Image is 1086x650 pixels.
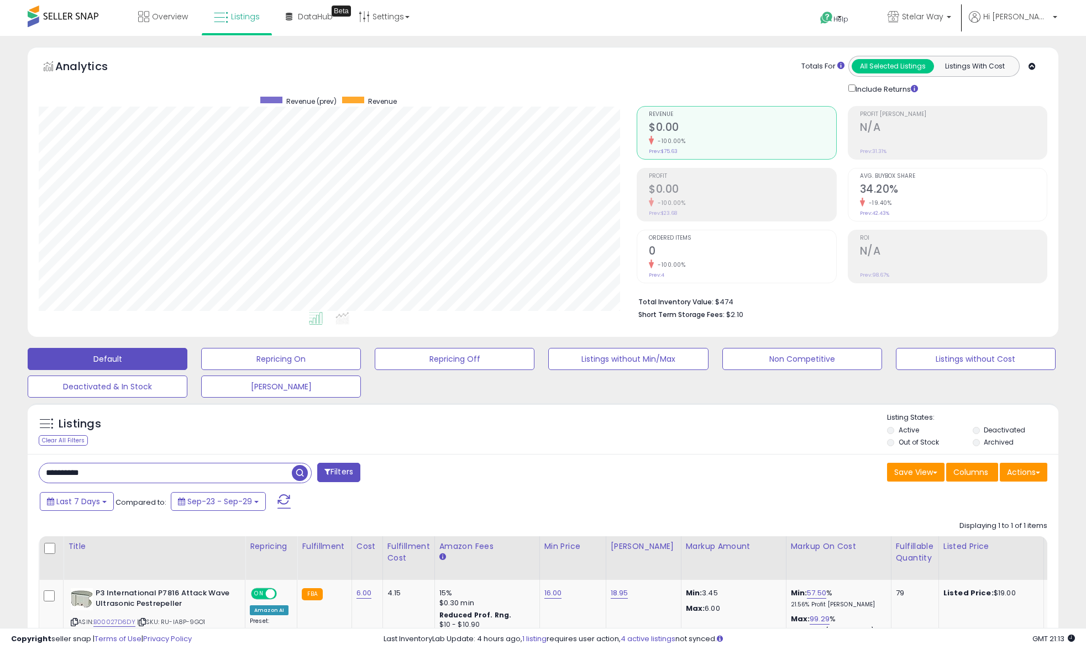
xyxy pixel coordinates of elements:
label: Archived [984,437,1014,447]
span: OFF [275,589,293,599]
div: $19.00 [943,588,1035,598]
h5: Analytics [55,59,129,77]
a: 57.50 [807,588,826,599]
div: ASIN: [71,588,237,640]
p: 31.44% Profit [PERSON_NAME] [791,627,883,635]
h2: $0.00 [649,183,836,198]
a: 1 listing [522,633,547,644]
button: Listings without Cost [896,348,1056,370]
small: FBA [302,588,322,600]
span: Ordered Items [649,235,836,241]
div: Fulfillment Cost [387,541,430,564]
button: Non Competitive [722,348,882,370]
h2: $0.00 [649,121,836,136]
h2: N/A [860,121,1047,136]
div: Displaying 1 to 1 of 1 items [959,521,1047,531]
small: -19.40% [865,199,892,207]
div: Fulfillable Quantity [896,541,934,564]
small: -100.00% [654,199,685,207]
div: $10 - $10.90 [439,620,531,630]
div: [PERSON_NAME] [611,541,676,552]
h2: N/A [860,245,1047,260]
p: 3.45 [686,588,778,598]
small: Prev: $23.68 [649,210,677,216]
a: 99.29 [810,614,830,625]
span: $2.10 [726,309,743,320]
div: $0.30 min [439,598,531,608]
li: $474 [638,294,1039,308]
button: Listings without Min/Max [548,348,708,370]
button: Sep-23 - Sep-29 [171,492,266,511]
button: [PERSON_NAME] [201,376,361,398]
small: Prev: $75.63 [649,148,678,155]
div: Amazon AI [250,605,288,615]
small: -100.00% [654,137,685,145]
p: Listing States: [887,413,1058,423]
h2: 34.20% [860,183,1047,198]
small: Amazon Fees. [439,552,446,562]
a: 16.00 [544,588,562,599]
label: Out of Stock [899,437,939,447]
b: Listed Price: [943,588,994,598]
span: Revenue (prev) [286,97,337,106]
span: Profit [649,173,836,179]
span: Profit [PERSON_NAME] [860,112,1047,118]
span: ON [252,589,266,599]
span: DataHub [298,11,333,22]
span: ROI [860,235,1047,241]
div: Listed Price [943,541,1039,552]
label: Deactivated [984,425,1025,435]
h2: 0 [649,245,836,260]
b: P3 International P7816 Attack Wave Ultrasonic Pestrepeller [96,588,230,611]
a: Help [811,3,870,36]
div: Tooltip anchor [332,6,351,17]
div: 79 [896,588,930,598]
b: Max: [791,614,810,624]
button: Listings With Cost [933,59,1016,73]
div: seller snap | | [11,634,192,644]
span: Help [833,14,848,24]
a: Terms of Use [95,633,141,644]
div: Markup on Cost [791,541,886,552]
a: 4 active listings [621,633,675,644]
p: 21.56% Profit [PERSON_NAME] [791,601,883,609]
small: Prev: 31.31% [860,148,886,155]
button: All Selected Listings [852,59,934,73]
a: B00027D6DY [93,617,135,627]
span: Sep-23 - Sep-29 [187,496,252,507]
div: % [791,614,883,635]
button: Repricing On [201,348,361,370]
div: Markup Amount [686,541,781,552]
div: Totals For [801,61,844,72]
span: | SKU: RU-IA8P-9GO1 [137,617,205,626]
span: Avg. Buybox Share [860,173,1047,179]
div: Last InventoryLab Update: 4 hours ago, requires user action, not synced. [384,634,1075,644]
a: Hi [PERSON_NAME] [969,11,1057,36]
div: Title [68,541,240,552]
small: Prev: 98.67% [860,272,889,278]
span: Compared to: [116,497,166,508]
span: Listings [231,11,260,22]
span: Stelar Way [902,11,943,22]
b: Reduced Prof. Rng. [439,610,512,620]
button: Repricing Off [375,348,534,370]
small: -100.00% [654,261,685,269]
i: Get Help [820,11,833,25]
span: 2025-10-7 21:13 GMT [1032,633,1075,644]
div: Repricing [250,541,292,552]
p: 6.00 [686,604,778,614]
small: Prev: 4 [649,272,664,278]
a: Privacy Policy [143,633,192,644]
div: Min Price [544,541,601,552]
div: Preset: [250,617,288,642]
div: Cost [356,541,378,552]
label: Active [899,425,919,435]
b: Short Term Storage Fees: [638,310,725,319]
div: % [791,588,883,609]
div: Clear All Filters [39,435,88,446]
a: 18.95 [611,588,628,599]
div: Amazon Fees [439,541,535,552]
span: Revenue [368,97,397,106]
div: Fulfillment [302,541,347,552]
div: 15% [439,588,531,598]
